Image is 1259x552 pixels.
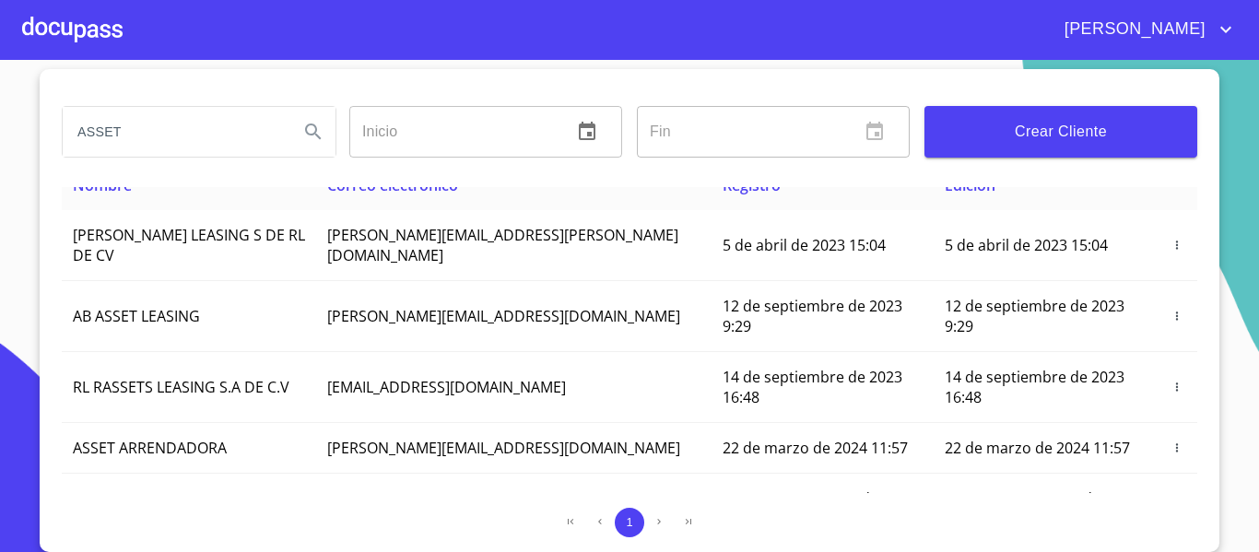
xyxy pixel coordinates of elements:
span: ASSET ARRENDADORA [73,438,227,458]
span: 12 de septiembre de 2023 9:29 [723,296,902,336]
span: [PERSON_NAME][EMAIL_ADDRESS][PERSON_NAME][DOMAIN_NAME] [327,225,678,265]
span: [PERSON_NAME] [1051,15,1215,44]
span: 1 [626,515,632,529]
span: RL RASSETS LEASING S.A DE C.V [73,377,289,397]
span: 14 de septiembre de 2023 16:48 [723,367,902,407]
span: 5 de abril de 2023 15:04 [945,235,1108,255]
button: account of current user [1051,15,1237,44]
span: [PERSON_NAME][EMAIL_ADDRESS][DOMAIN_NAME] [327,438,680,458]
span: AB ASSET LEASING [73,306,200,326]
span: Crear Cliente [939,119,1183,145]
span: 22 de marzo de 2024 11:57 [723,438,908,458]
span: 18 [PERSON_NAME] de 2025 13:41 [945,488,1137,529]
input: search [63,107,284,157]
button: Search [291,110,335,154]
button: Crear Cliente [924,106,1197,158]
span: 14 de septiembre de 2023 16:48 [945,367,1124,407]
span: [PERSON_NAME] LEASING S DE RL DE CV [73,225,305,265]
span: 5 de abril de 2023 15:04 [723,235,886,255]
span: 18 [PERSON_NAME] de 2025 13:41 [723,488,915,529]
span: [PERSON_NAME][EMAIL_ADDRESS][DOMAIN_NAME] [327,306,680,326]
span: [EMAIL_ADDRESS][DOMAIN_NAME] [327,377,566,397]
span: 22 de marzo de 2024 11:57 [945,438,1130,458]
button: 1 [615,508,644,537]
span: 12 de septiembre de 2023 9:29 [945,296,1124,336]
